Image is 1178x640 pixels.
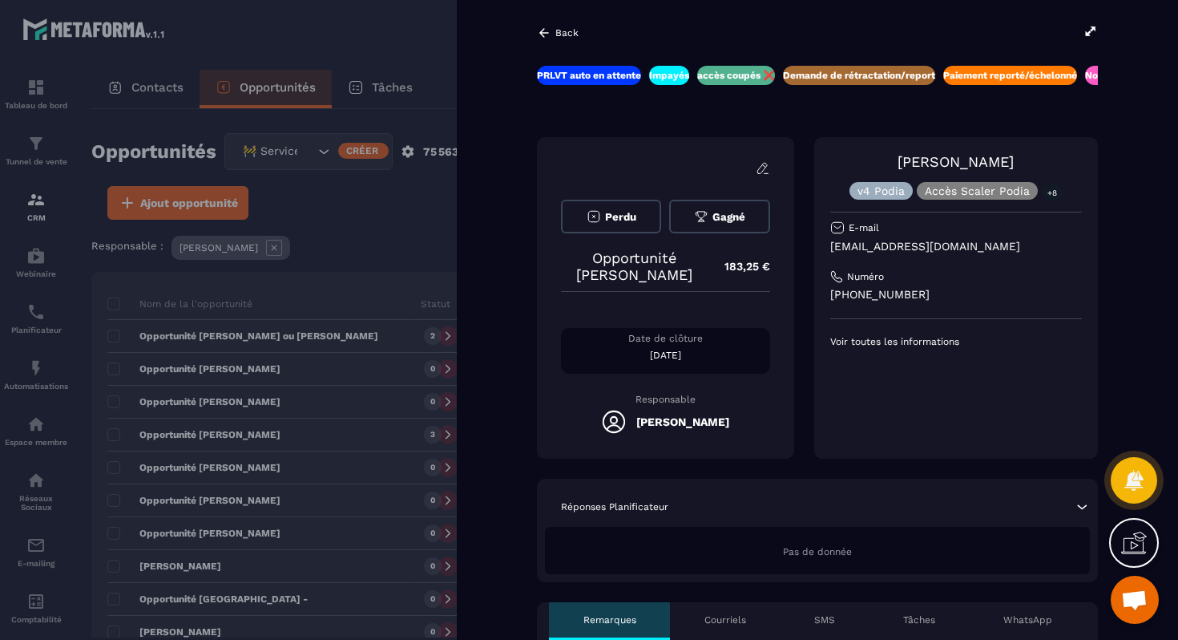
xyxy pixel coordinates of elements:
button: Gagné [669,200,769,233]
p: Date de clôture [561,332,770,345]
p: [PHONE_NUMBER] [830,287,1082,302]
p: WhatsApp [1003,614,1052,626]
p: Back [555,27,579,38]
p: Réponses Planificateur [561,500,668,513]
p: Accès Scaler Podia [925,185,1030,196]
p: [DATE] [561,349,770,362]
p: Demande de rétractation/report [783,69,935,82]
span: Perdu [605,211,636,223]
a: [PERSON_NAME] [898,153,1014,170]
span: Pas de donnée [783,546,852,557]
p: PRLVT auto en attente [537,69,641,82]
p: Opportunité [PERSON_NAME] [561,249,708,283]
p: Paiement reporté/échelonné [943,69,1077,82]
p: Numéro [847,270,884,283]
p: 183,25 € [708,251,770,282]
p: Remarques [583,614,636,626]
a: Ouvrir le chat [1111,576,1159,624]
p: Voir toutes les informations [830,335,1082,348]
p: Nouveaux [1085,69,1132,82]
button: Perdu [561,200,661,233]
p: Courriels [704,614,746,626]
p: +8 [1042,184,1063,201]
p: Responsable [561,394,770,405]
p: E-mail [849,221,879,234]
p: Impayés [649,69,689,82]
p: v4 Podia [857,185,905,196]
p: accès coupés ❌ [697,69,775,82]
p: Tâches [903,614,935,626]
p: SMS [814,614,835,626]
span: Gagné [712,211,745,223]
p: [EMAIL_ADDRESS][DOMAIN_NAME] [830,239,1082,254]
h5: [PERSON_NAME] [636,415,729,428]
